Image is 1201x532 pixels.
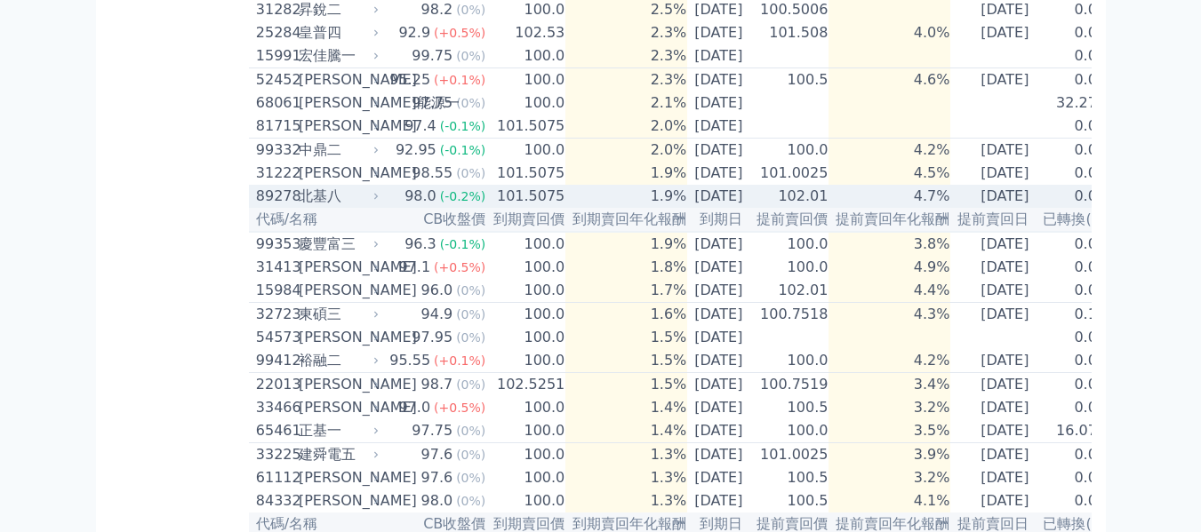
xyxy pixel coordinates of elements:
td: 100.0 [486,68,565,92]
td: 102.53 [486,21,565,44]
div: [PERSON_NAME]能源一 [299,92,375,114]
td: 0.0% [1036,232,1111,256]
div: 97.75 [408,420,456,441]
td: 102.01 [749,279,829,303]
div: 99.75 [408,45,456,67]
td: 0.0% [1036,443,1111,467]
td: 100.0 [749,232,829,256]
td: [DATE] [950,162,1036,185]
div: 96.3 [401,234,440,255]
div: [PERSON_NAME] [299,374,375,395]
div: 98.0 [418,490,457,512]
td: [DATE] [950,489,1036,512]
td: 100.0 [486,256,565,279]
td: 0.0% [1036,466,1111,489]
td: [DATE] [687,489,749,512]
div: 96.0 [418,280,457,301]
td: 1.3% [565,489,687,512]
div: 97.6 [418,444,457,465]
td: 100.5 [749,489,829,512]
td: 1.7% [565,279,687,303]
div: 97.75 [408,92,456,114]
td: 1.9% [565,162,687,185]
td: [DATE] [687,68,749,92]
td: [DATE] [687,185,749,208]
td: 100.0 [749,256,829,279]
div: 北基八 [299,186,375,207]
td: 3.9% [829,443,950,467]
td: 0.0% [1036,279,1111,303]
td: [DATE] [950,68,1036,92]
td: 1.5% [565,349,687,373]
th: 代碼/名稱 [249,208,382,232]
div: 97.0 [395,397,434,418]
td: [DATE] [687,349,749,373]
span: (-0.1%) [440,237,486,251]
td: 0.0% [1036,326,1111,349]
div: 52452 [256,69,294,91]
td: [DATE] [687,162,749,185]
td: [DATE] [950,373,1036,397]
span: (0%) [456,3,485,17]
th: CB收盤價 [382,208,487,232]
div: 宏佳騰一 [299,45,375,67]
div: 99332 [256,139,294,161]
td: 3.8% [829,232,950,256]
td: [DATE] [950,396,1036,419]
div: 95.55 [386,350,434,371]
div: [PERSON_NAME] [299,163,375,184]
td: 100.5 [749,68,829,92]
td: 3.4% [829,373,950,397]
span: (0%) [456,494,485,508]
td: 100.0 [486,279,565,303]
span: (+0.5%) [434,401,485,415]
div: [PERSON_NAME] [299,490,375,512]
td: 100.0 [486,44,565,68]
td: 100.0 [749,419,829,443]
td: 100.0 [486,303,565,327]
th: 提前賣回價 [749,208,829,232]
div: 97.4 [401,115,440,137]
td: 101.5075 [486,185,565,208]
td: 4.1% [829,489,950,512]
td: 1.4% [565,396,687,419]
td: 100.0 [749,139,829,163]
div: 32723 [256,304,294,325]
td: 100.0 [486,443,565,467]
td: [DATE] [950,21,1036,44]
div: [PERSON_NAME] [299,257,375,278]
div: 97.1 [395,257,434,278]
div: 15991 [256,45,294,67]
td: 2.0% [565,115,687,139]
div: 正基一 [299,420,375,441]
div: 65461 [256,420,294,441]
span: (-0.1%) [440,119,486,133]
td: 4.3% [829,303,950,327]
td: [DATE] [687,139,749,163]
td: 1.9% [565,232,687,256]
td: [DATE] [950,349,1036,373]
td: [DATE] [950,279,1036,303]
td: [DATE] [687,303,749,327]
div: [PERSON_NAME] [299,115,375,137]
td: [DATE] [687,91,749,115]
td: 1.5% [565,373,687,397]
td: [DATE] [687,279,749,303]
div: [PERSON_NAME] [299,69,375,91]
td: 100.7519 [749,373,829,397]
td: 100.5 [749,396,829,419]
td: [DATE] [687,419,749,443]
div: [PERSON_NAME] [299,327,375,348]
td: [DATE] [950,466,1036,489]
div: 31222 [256,163,294,184]
td: 100.0 [486,349,565,373]
div: 建舜電五 [299,444,375,465]
td: 2.3% [565,68,687,92]
td: 100.0 [486,396,565,419]
td: 0.0% [1036,373,1111,397]
div: 61112 [256,467,294,488]
td: 1.3% [565,466,687,489]
td: [DATE] [950,303,1036,327]
td: 4.2% [829,139,950,163]
th: 到期賣回價 [486,208,565,232]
